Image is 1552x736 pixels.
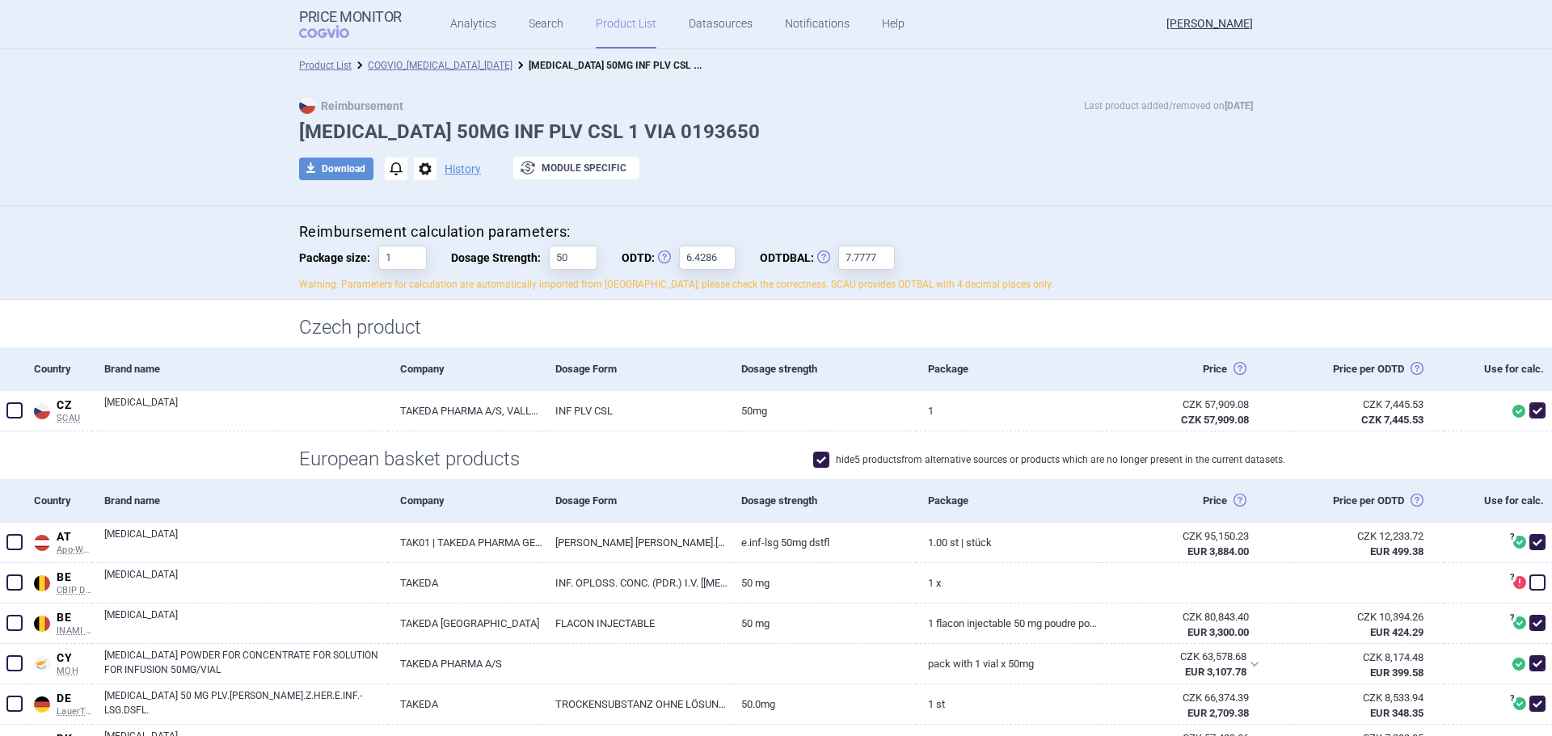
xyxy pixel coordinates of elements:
a: CZK 8,533.94EUR 348.35 [1288,684,1444,726]
span: ODTD: [622,246,679,270]
h4: Reimbursement calculation parameters: [299,222,1253,242]
a: 1 flacon injectable 50 mg poudre pour solution pour perfusion, 50 mg [916,604,1102,643]
a: 1.00 ST | Stück [916,523,1102,562]
a: [MEDICAL_DATA] [104,527,388,556]
a: TAKEDA [388,684,543,724]
button: History [445,163,481,175]
h1: Czech product [299,316,1253,339]
div: Company [388,347,543,391]
div: Package [916,479,1102,523]
strong: EUR 3,300.00 [1187,626,1249,638]
span: SCAU [57,413,92,424]
span: CZ [57,398,92,413]
img: Belgium [34,616,50,632]
img: Austria [34,535,50,551]
div: CZK 63,578.68EUR 3,107.78 [1102,644,1268,684]
span: LauerTaxe CGM [57,706,92,717]
img: Czech Republic [34,403,50,419]
input: ODTDBAL: [838,246,895,270]
div: Dosage Form [543,479,729,523]
li: Product List [299,57,352,74]
button: Download [299,158,373,180]
a: CZK 12,233.72EUR 499.38 [1288,523,1444,565]
img: Cyprus [34,656,50,672]
abbr: SP-CAU-010 Německo [1114,691,1248,720]
img: Germany [34,696,50,713]
div: Country [29,479,92,523]
span: Apo-Warenv.I [57,545,92,556]
div: CZK 10,394.26 [1301,610,1423,625]
abbr: SP-CAU-010 Belgie hrazené LP [1114,610,1248,639]
div: Price [1102,347,1288,391]
img: Belgium [34,575,50,591]
div: CZK 66,374.39 [1114,691,1248,705]
strong: EUR 499.38 [1370,545,1423,557]
abbr: SP-CAU-010 Rakousko [1114,529,1248,558]
span: ? [1507,573,1516,582]
a: CZK 7,445.53CZK 7,445.53 [1288,391,1444,433]
a: ATATApo-Warenv.I [29,527,92,555]
label: hide 5 products from alternative sources or products which are no longer present in the current d... [813,452,1285,468]
a: E.INF-LSG 50MG DSTFL [729,523,915,562]
a: [MEDICAL_DATA] [104,608,388,637]
a: 50.0mg [729,684,915,724]
div: Price per ODTD [1288,479,1444,523]
input: ODTD: [679,246,736,270]
div: CZK 12,233.72 [1301,529,1423,544]
span: ? [1507,613,1516,623]
a: 50 mg [729,563,915,603]
strong: [DATE] [1225,100,1253,111]
div: CZK 8,174.48 [1301,650,1423,665]
a: 50MG [729,391,915,431]
a: TAK01 | TAKEDA PHARMA GES.M.B.H. [388,523,543,562]
a: TAKEDA [388,563,543,603]
h1: [MEDICAL_DATA] 50MG INF PLV CSL 1 VIA 0193650 [299,120,1253,144]
strong: EUR 2,709.38 [1187,707,1249,719]
input: Package size: [378,246,427,270]
a: TAKEDA [GEOGRAPHIC_DATA] [388,604,543,643]
div: Dosage Form [543,347,729,391]
span: AT [57,530,92,545]
div: Company [388,479,543,523]
a: PACK WITH 1 VIAL X 50MG [916,644,1102,683]
div: Dosage strength [729,347,915,391]
div: CZK 7,445.53 [1301,397,1423,412]
abbr: Česko ex-factory [1114,397,1248,427]
strong: EUR 348.35 [1370,707,1423,719]
a: CZK 10,394.26EUR 424.29 [1288,604,1444,646]
span: CBIP DCI [57,585,92,596]
span: BE [57,611,92,625]
div: CZK 80,843.40 [1114,610,1248,625]
a: 50 mg [729,604,915,643]
a: Product List [299,60,352,71]
a: DEDELauerTaxe CGM [29,688,92,717]
a: [MEDICAL_DATA] [104,395,388,424]
span: BE [57,570,92,585]
span: MOH [57,666,92,677]
div: Brand name [92,347,388,391]
a: CYCYMOH [29,648,92,676]
strong: [MEDICAL_DATA] 50MG INF PLV CSL 1 VIA 0193650 [529,57,760,72]
a: 1 [916,391,1102,431]
div: Price [1102,479,1288,523]
strong: Reimbursement [299,99,403,112]
div: Dosage strength [729,479,915,523]
li: ADCETRIS 50MG INF PLV CSL 1 VIA 0193650 [512,57,706,74]
a: TAKEDA PHARMA A/S, VALLENSBAEK STRAND [388,391,543,431]
input: Dosage Strength: [549,246,597,270]
a: [MEDICAL_DATA] POWDER FOR CONCENTRATE FOR SOLUTION FOR INFUSION 50MG/VIAL [104,648,388,677]
a: 1 St [916,684,1102,724]
span: ODTDBAL: [760,246,838,270]
strong: EUR 3,884.00 [1187,545,1249,557]
span: INAMI RPS [57,625,92,637]
span: Dosage Strength: [451,246,549,270]
img: CZ [299,98,315,114]
a: CZK 8,174.48EUR 399.58 [1288,644,1444,686]
a: BEBEINAMI RPS [29,608,92,636]
div: Country [29,347,92,391]
a: TAKEDA PHARMA A/S [388,644,543,683]
div: CZK 95,150.23 [1114,529,1248,544]
span: Package size: [299,246,378,270]
p: Last product added/removed on [1084,98,1253,114]
a: FLACON INJECTABLE [543,604,729,643]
